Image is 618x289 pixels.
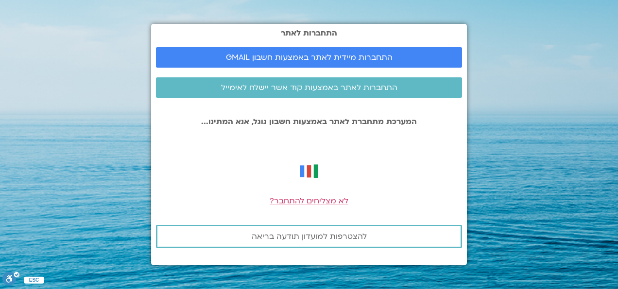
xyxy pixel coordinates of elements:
[252,232,367,241] span: להצטרפות למועדון תודעה בריאה
[270,196,348,206] a: לא מצליחים להתחבר?
[226,53,393,62] span: התחברות מיידית לאתר באמצעות חשבון GMAIL
[221,83,397,92] span: התחברות לאתר באמצעות קוד אשר יישלח לאימייל
[156,77,462,98] a: התחברות לאתר באמצעות קוד אשר יישלח לאימייל
[156,29,462,37] h2: התחברות לאתר
[156,225,462,248] a: להצטרפות למועדון תודעה בריאה
[156,47,462,68] a: התחברות מיידית לאתר באמצעות חשבון GMAIL
[156,117,462,126] p: המערכת מתחברת לאתר באמצעות חשבון גוגל, אנא המתינו...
